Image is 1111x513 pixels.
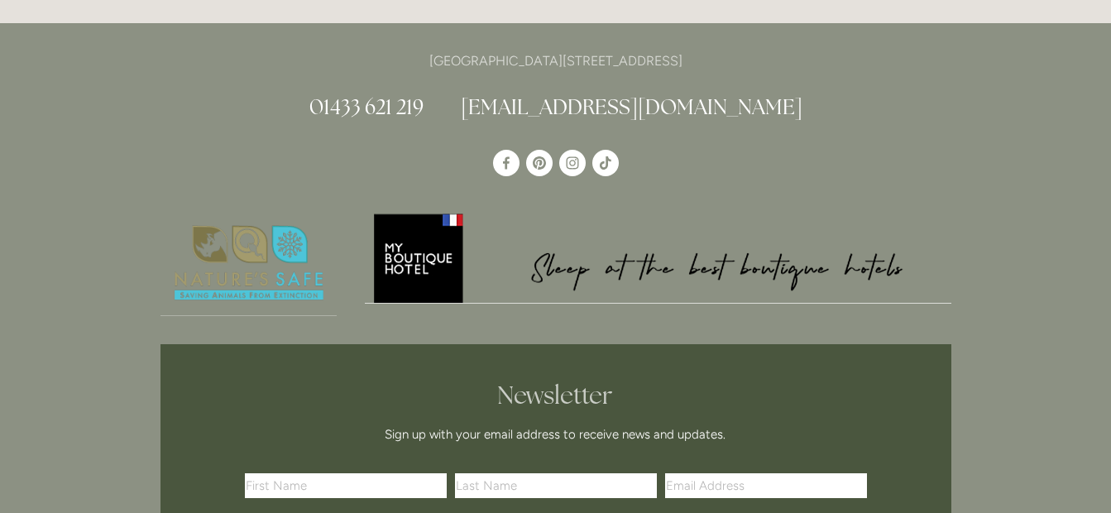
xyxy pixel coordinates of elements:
input: Last Name [455,473,657,498]
a: TikTok [592,150,619,176]
h2: Newsletter [251,381,861,410]
a: 01433 621 219 [309,93,424,120]
a: My Boutique Hotel - Logo [365,211,951,304]
a: Pinterest [526,150,553,176]
a: Losehill House Hotel & Spa [493,150,520,176]
a: Instagram [559,150,586,176]
input: Email Address [665,473,867,498]
a: [EMAIL_ADDRESS][DOMAIN_NAME] [461,93,802,120]
img: Nature's Safe - Logo [160,211,338,315]
p: [GEOGRAPHIC_DATA][STREET_ADDRESS] [160,50,951,72]
img: My Boutique Hotel - Logo [365,211,951,303]
p: Sign up with your email address to receive news and updates. [251,424,861,444]
input: First Name [245,473,447,498]
a: Nature's Safe - Logo [160,211,338,316]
